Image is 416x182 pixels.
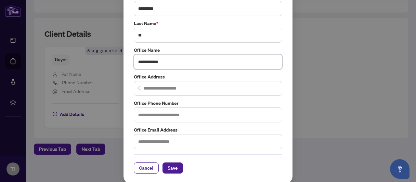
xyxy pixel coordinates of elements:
label: Office Address [134,73,282,80]
button: Cancel [134,162,159,174]
label: Office Phone Number [134,100,282,107]
label: Last Name [134,20,282,27]
img: search_icon [138,86,142,90]
button: Open asap [390,159,409,179]
label: Office Name [134,47,282,54]
span: Save [168,163,178,173]
button: Save [162,162,183,174]
label: Office Email Address [134,126,282,133]
span: Cancel [139,163,153,173]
